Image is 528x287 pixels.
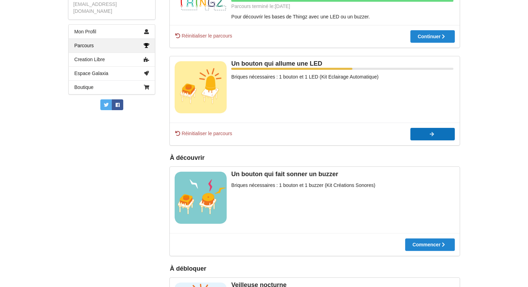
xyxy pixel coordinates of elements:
img: vignettes_ve.jpg [175,172,227,224]
a: Mon Profil [69,25,155,39]
span: Réinitialiser le parcours [175,130,232,137]
img: bouton_led.jpg [175,61,227,113]
div: Un bouton qui fait sonner un buzzer [175,170,455,178]
div: Briques nécessaires : 1 bouton et 1 LED (Kit Eclairage Automatique) [175,73,455,80]
a: Parcours [69,39,155,52]
a: Creation Libre [69,52,155,66]
div: À découvrir [170,154,460,162]
span: Réinitialiser le parcours [175,32,232,39]
a: Espace Galaxia [69,66,155,80]
div: Un bouton qui allume une LED [175,60,455,68]
div: Parcours terminé le: [DATE] [175,3,453,10]
button: Commencer [405,238,455,251]
button: Continuer [410,30,455,43]
div: Continuer [418,34,447,39]
div: À débloquer [170,265,206,273]
div: Pour découvrir les bases de Thingz avec une LED ou un buzzer. [175,13,455,20]
div: Commencer [412,242,447,247]
div: [EMAIL_ADDRESS][DOMAIN_NAME] [73,1,150,15]
a: Boutique [69,80,155,94]
div: Briques nécessaires : 1 bouton et 1 buzzer (Kit Créations Sonores) [175,182,455,189]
